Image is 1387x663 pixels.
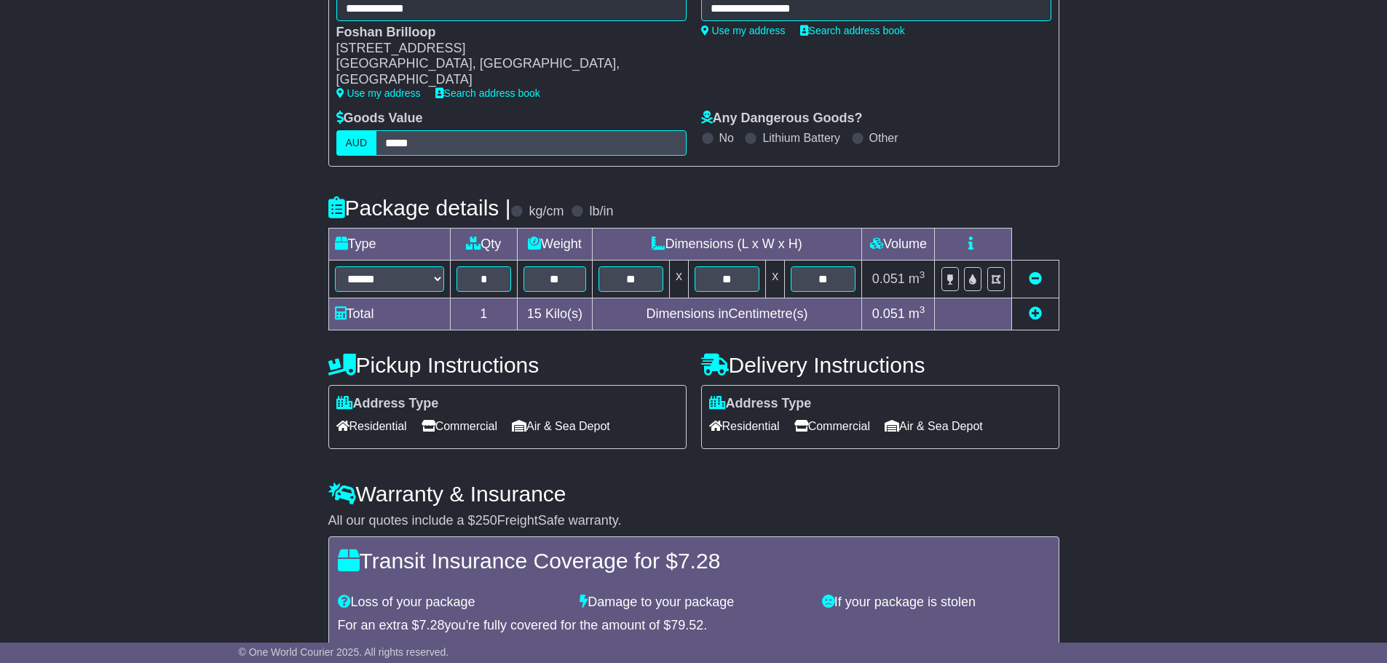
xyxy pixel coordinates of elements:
[328,513,1059,529] div: All our quotes include a $ FreightSafe warranty.
[529,204,564,220] label: kg/cm
[800,25,905,36] a: Search address book
[920,269,925,280] sup: 3
[338,618,1050,634] div: For an extra $ you're fully covered for the amount of $ .
[669,260,688,298] td: x
[701,25,786,36] a: Use my address
[766,260,785,298] td: x
[512,415,610,437] span: Air & Sea Depot
[527,306,542,321] span: 15
[336,415,407,437] span: Residential
[815,595,1057,611] div: If your package is stolen
[422,415,497,437] span: Commercial
[328,482,1059,506] h4: Warranty & Insurance
[1029,271,1042,286] a: Remove this item
[671,618,703,632] span: 79.52
[678,549,720,573] span: 7.28
[338,549,1050,573] h4: Transit Insurance Coverage for $
[450,298,518,330] td: 1
[572,595,815,611] div: Damage to your package
[331,595,573,611] div: Loss of your package
[475,513,497,528] span: 250
[592,228,862,260] td: Dimensions (L x W x H)
[518,298,593,330] td: Kilo(s)
[1029,306,1042,321] a: Add new item
[592,298,862,330] td: Dimensions in Centimetre(s)
[336,111,423,127] label: Goods Value
[336,87,421,99] a: Use my address
[885,415,983,437] span: Air & Sea Depot
[909,271,925,286] span: m
[709,415,780,437] span: Residential
[336,41,672,57] div: [STREET_ADDRESS]
[701,111,863,127] label: Any Dangerous Goods?
[336,25,672,41] div: Foshan Brilloop
[239,646,449,658] span: © One World Courier 2025. All rights reserved.
[336,130,377,156] label: AUD
[419,618,445,632] span: 7.28
[872,271,905,286] span: 0.051
[336,56,672,87] div: [GEOGRAPHIC_DATA], [GEOGRAPHIC_DATA],[GEOGRAPHIC_DATA]
[869,131,898,145] label: Other
[328,228,450,260] td: Type
[518,228,593,260] td: Weight
[762,131,840,145] label: Lithium Battery
[719,131,734,145] label: No
[709,396,812,412] label: Address Type
[328,353,687,377] h4: Pickup Instructions
[701,353,1059,377] h4: Delivery Instructions
[920,304,925,315] sup: 3
[862,228,935,260] td: Volume
[336,396,439,412] label: Address Type
[909,306,925,321] span: m
[794,415,870,437] span: Commercial
[872,306,905,321] span: 0.051
[450,228,518,260] td: Qty
[435,87,540,99] a: Search address book
[589,204,613,220] label: lb/in
[328,298,450,330] td: Total
[328,196,511,220] h4: Package details |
